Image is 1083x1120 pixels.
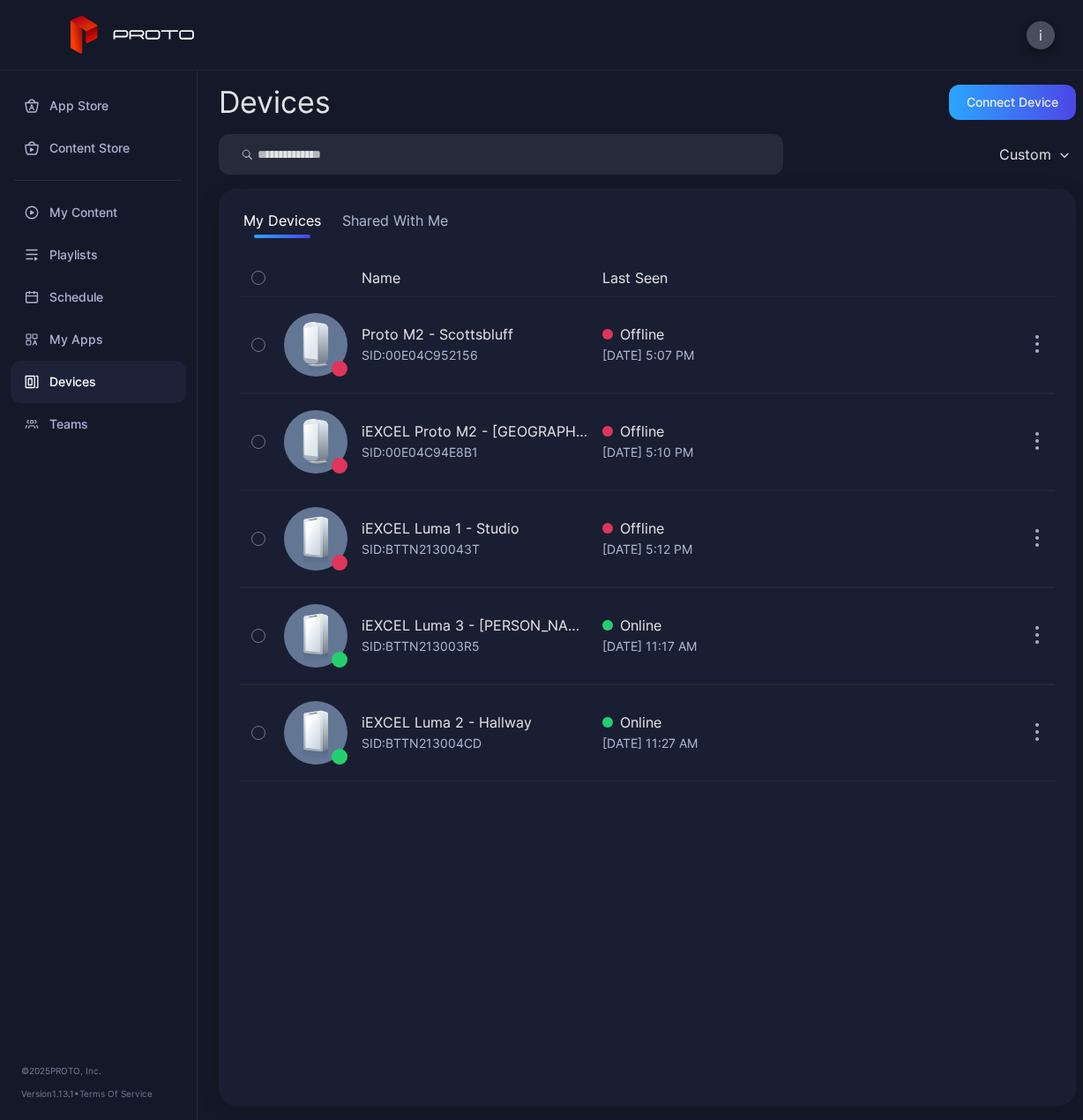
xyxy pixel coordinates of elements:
div: [DATE] 5:12 PM [602,539,970,560]
button: My Devices [240,210,325,238]
button: Connect device [949,85,1076,120]
a: My Apps [11,318,186,361]
div: Offline [602,324,970,345]
div: SID: 00E04C94E8B1 [362,442,478,463]
div: iEXCEL Luma 3 - [PERSON_NAME] [362,615,588,636]
div: [DATE] 11:17 AM [602,636,970,657]
div: Custom [999,146,1051,163]
button: Custom [990,134,1076,175]
div: Online [602,712,970,733]
div: iEXCEL Luma 1 - Studio [362,518,519,539]
div: SID: 00E04C952156 [362,345,478,366]
button: Shared With Me [339,210,452,238]
a: Playlists [11,234,186,276]
span: Version 1.13.1 • [21,1088,79,1099]
div: Update Device [977,267,998,288]
div: © 2025 PROTO, Inc. [21,1064,176,1078]
a: Schedule [11,276,186,318]
h2: Devices [219,86,331,118]
div: SID: BTTN213004CD [362,733,482,754]
button: i [1027,21,1055,49]
div: [DATE] 5:10 PM [602,442,970,463]
div: SID: BTTN213003R5 [362,636,480,657]
div: iEXCEL Proto M2 - [GEOGRAPHIC_DATA] [362,421,588,442]
div: [DATE] 5:07 PM [602,345,970,366]
div: Offline [602,421,970,442]
div: SID: BTTN2130043T [362,539,480,560]
div: Connect device [967,95,1058,109]
a: Teams [11,403,186,445]
div: [DATE] 11:27 AM [602,733,970,754]
a: App Store [11,85,186,127]
a: Content Store [11,127,186,169]
div: iEXCEL Luma 2 - Hallway [362,712,532,733]
div: Offline [602,518,970,539]
a: My Content [11,191,186,234]
div: Proto M2 - Scottsbluff [362,324,513,345]
button: Last Seen [602,267,963,288]
div: Online [602,615,970,636]
a: Devices [11,361,186,403]
div: Options [1020,267,1055,288]
button: Name [362,267,400,288]
a: Terms Of Service [79,1088,153,1099]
